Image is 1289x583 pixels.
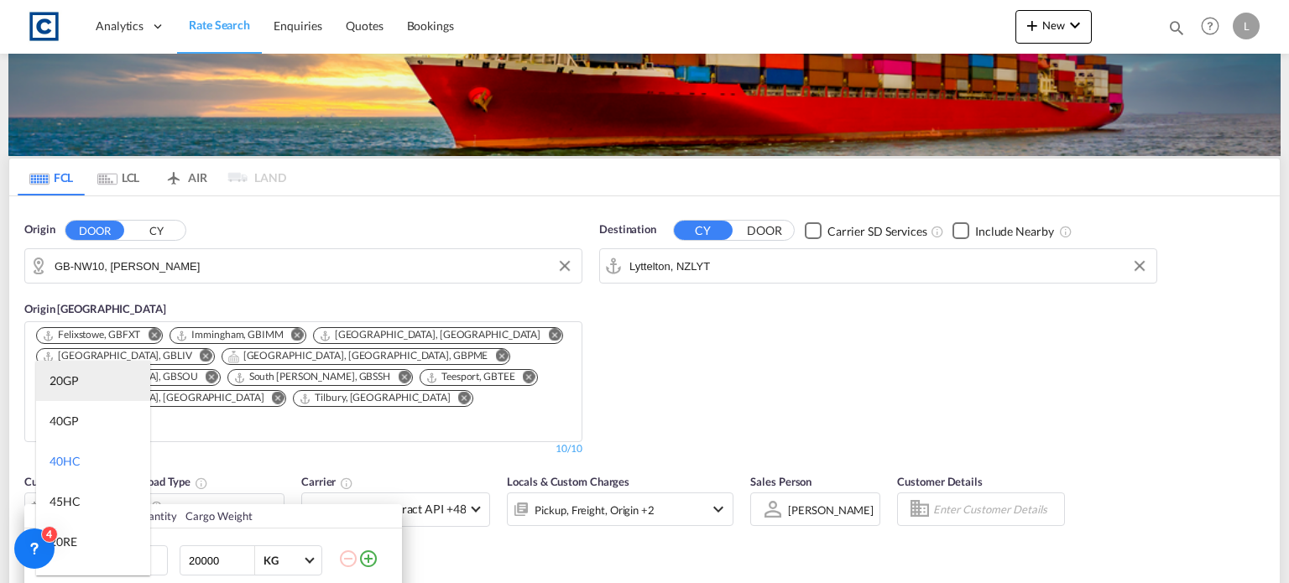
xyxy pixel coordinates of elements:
[50,413,79,429] div: 40GP
[50,453,81,470] div: 40HC
[50,493,81,510] div: 45HC
[50,372,79,389] div: 20GP
[50,534,77,550] div: 20RE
